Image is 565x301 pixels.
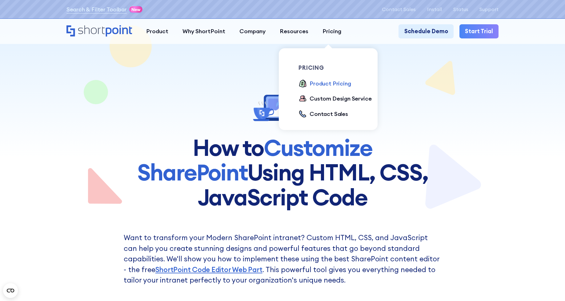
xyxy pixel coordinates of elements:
a: Why ShortPoint [175,24,232,38]
a: Schedule Demo [399,24,454,38]
h1: How to Using HTML, CSS, JavaScript Code [113,136,452,210]
button: Open CMP widget [3,283,18,298]
a: Contact Sales [299,110,348,119]
div: Why ShortPoint [182,27,225,36]
p: Want to transform your Modern SharePoint intranet? Custom HTML, CSS, and JavaScript can help you ... [124,232,442,285]
div: Custom Design Service [310,94,371,103]
a: ShortPoint Code Editor Web Part [155,265,262,274]
a: Install [427,6,442,12]
a: Contact Sales [382,6,416,12]
div: Product Pricing [310,79,351,88]
iframe: Chat Widget [454,230,565,301]
a: Product [139,24,175,38]
div: Product [146,27,168,36]
a: Home [66,25,132,38]
a: Product Pricing [299,79,351,89]
span: Customize SharePoint [137,133,372,187]
div: Company [239,27,266,36]
div: Pricing [323,27,341,36]
a: Pricing [315,24,348,38]
a: Support [479,6,499,12]
a: Start Trial [459,24,499,38]
a: Status [453,6,468,12]
a: Custom Design Service [299,94,372,104]
div: Resources [280,27,308,36]
a: Company [232,24,273,38]
a: Search & Filter Toolbar [66,5,127,14]
a: Resources [273,24,315,38]
div: pricing [299,65,378,71]
div: Contact Sales [310,110,348,118]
